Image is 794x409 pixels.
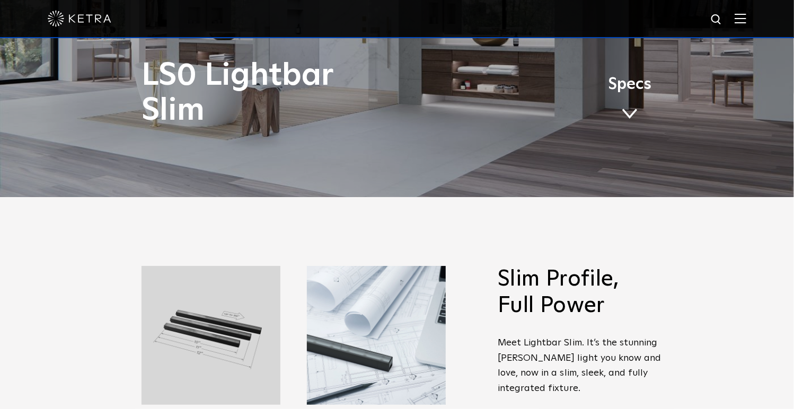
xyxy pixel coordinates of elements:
[307,266,446,405] img: L30_SlimProfile
[142,266,280,405] img: L30_Custom_Length_Black-2
[498,266,662,319] h2: Slim Profile, Full Power
[735,13,746,23] img: Hamburger%20Nav.svg
[142,58,441,128] h1: LS0 Lightbar Slim
[608,77,651,92] span: Specs
[48,11,111,26] img: ketra-logo-2019-white
[710,13,724,26] img: search icon
[608,82,651,123] a: Specs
